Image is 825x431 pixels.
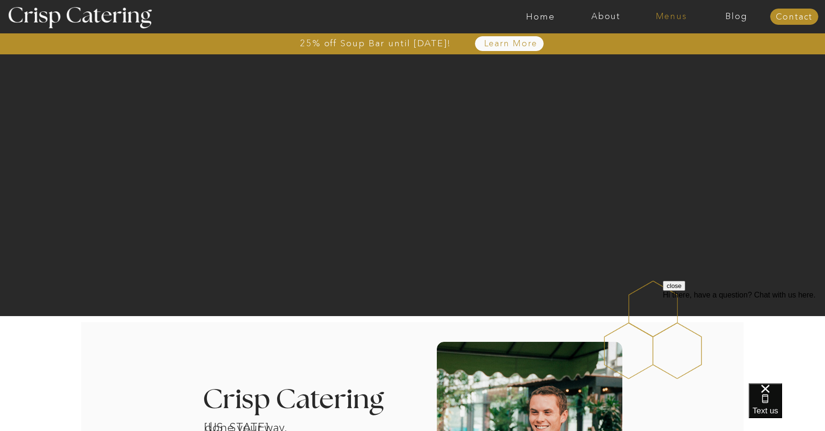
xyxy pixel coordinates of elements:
a: Contact [770,12,818,22]
iframe: podium webchat widget bubble [749,383,825,431]
h3: Crisp Catering [203,386,408,414]
iframe: podium webchat widget prompt [663,281,825,395]
a: Blog [704,12,769,21]
a: 25% off Soup Bar until [DATE]! [266,39,485,48]
a: Menus [639,12,704,21]
a: Learn More [462,39,559,49]
a: About [573,12,639,21]
a: Home [508,12,573,21]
